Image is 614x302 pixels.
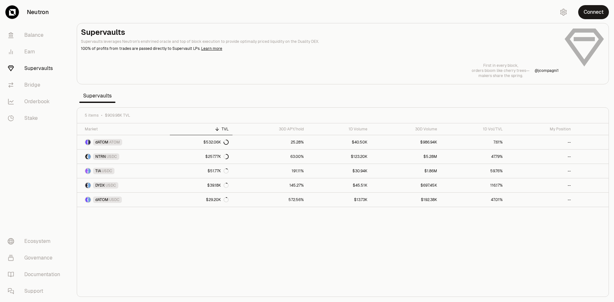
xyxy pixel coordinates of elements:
[535,68,559,73] a: @jcompagni1
[308,135,371,149] a: $40.50K
[232,150,308,164] a: 63.00%
[445,127,503,132] div: 1D Vol/TVL
[95,140,108,145] span: dATOM
[507,164,574,178] a: --
[308,150,371,164] a: $123.20K
[95,168,101,174] span: TIA
[81,46,559,51] p: 100% of profits from trades are passed directly to Supervault LPs.
[79,89,115,102] span: Supervaults
[441,135,507,149] a: 7.61%
[85,113,98,118] span: 5 items
[3,43,69,60] a: Earn
[507,135,574,149] a: --
[105,113,130,118] span: $909.98K TVL
[109,140,120,145] span: ATOM
[3,77,69,93] a: Bridge
[95,197,108,202] span: dATOM
[578,5,609,19] button: Connect
[88,183,91,188] img: USDC Logo
[109,197,120,202] span: USDC
[535,68,559,73] p: @ jcompagni1
[106,154,117,159] span: USDC
[441,193,507,207] a: 47.01%
[170,150,232,164] a: $257.77K
[3,93,69,110] a: Orderbook
[232,164,308,178] a: 191.11%
[507,178,574,192] a: --
[95,154,106,159] span: NTRN
[232,193,308,207] a: 572.56%
[510,127,571,132] div: My Position
[85,168,88,174] img: TIA Logo
[232,178,308,192] a: 145.27%
[170,193,232,207] a: $29.20K
[3,110,69,127] a: Stake
[77,178,170,192] a: DYDX LogoUSDC LogoDYDXUSDC
[472,63,530,68] p: First in every block,
[441,150,507,164] a: 47.79%
[77,164,170,178] a: TIA LogoUSDC LogoTIAUSDC
[102,168,112,174] span: USDC
[507,193,574,207] a: --
[507,150,574,164] a: --
[205,154,229,159] div: $257.77K
[207,183,229,188] div: $39.18K
[85,154,88,159] img: NTRN Logo
[472,73,530,78] p: makers share the spring.
[472,68,530,73] p: orders bloom like cherry trees—
[371,135,441,149] a: $986.94K
[441,164,507,178] a: 59.76%
[236,127,304,132] div: 30D APY/hold
[170,164,232,178] a: $51.77K
[88,154,91,159] img: USDC Logo
[472,63,530,78] a: First in every block,orders bloom like cherry trees—makers share the spring.
[3,60,69,77] a: Supervaults
[174,127,228,132] div: TVL
[3,266,69,283] a: Documentation
[308,193,371,207] a: $13.73K
[88,168,91,174] img: USDC Logo
[77,135,170,149] a: dATOM LogoATOM LogodATOMATOM
[208,168,229,174] div: $51.77K
[371,150,441,164] a: $5.28M
[77,150,170,164] a: NTRN LogoUSDC LogoNTRNUSDC
[375,127,437,132] div: 30D Volume
[311,127,367,132] div: 1D Volume
[85,140,88,145] img: dATOM Logo
[441,178,507,192] a: 116.17%
[232,135,308,149] a: 25.28%
[81,39,559,44] p: Supervaults leverages Neutron's enshrined oracle and top of block execution to provide optimally ...
[85,197,88,202] img: dATOM Logo
[371,193,441,207] a: $192.38K
[170,178,232,192] a: $39.18K
[201,46,222,51] a: Learn more
[3,233,69,250] a: Ecosystem
[371,178,441,192] a: $697.45K
[3,27,69,43] a: Balance
[308,178,371,192] a: $45.51K
[77,193,170,207] a: dATOM LogoUSDC LogodATOMUSDC
[308,164,371,178] a: $30.94K
[3,283,69,299] a: Support
[170,135,232,149] a: $532.06K
[81,27,559,37] h2: Supervaults
[85,127,166,132] div: Market
[88,140,91,145] img: ATOM Logo
[85,183,88,188] img: DYDX Logo
[106,183,116,188] span: USDC
[206,197,229,202] div: $29.20K
[95,183,105,188] span: DYDX
[371,164,441,178] a: $1.86M
[88,197,91,202] img: USDC Logo
[3,250,69,266] a: Governance
[203,140,229,145] div: $532.06K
